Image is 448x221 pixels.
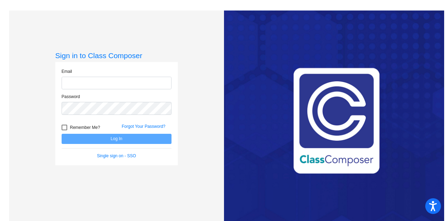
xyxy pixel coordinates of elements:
[62,94,80,100] label: Password
[62,134,171,144] button: Log In
[55,51,178,60] h3: Sign in to Class Composer
[70,123,100,132] span: Remember Me?
[97,153,136,158] a: Single sign on - SSO
[62,68,72,75] label: Email
[122,124,166,129] a: Forgot Your Password?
